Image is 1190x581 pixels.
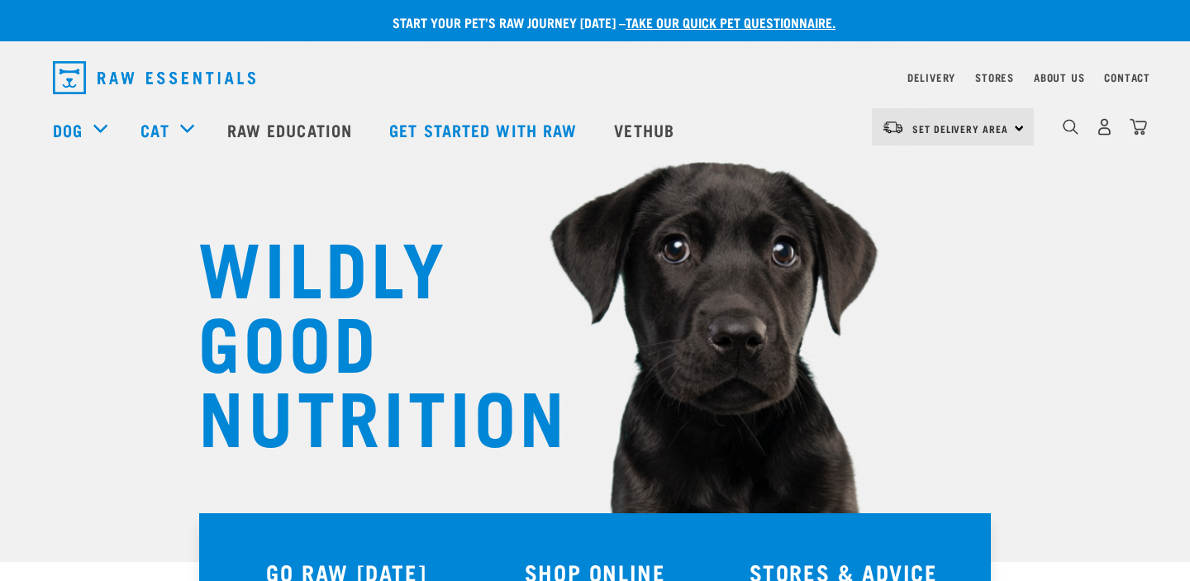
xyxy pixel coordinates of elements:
[198,227,529,450] h1: WILDLY GOOD NUTRITION
[1130,118,1147,136] img: home-icon@2x.png
[907,74,955,80] a: Delivery
[373,97,597,163] a: Get started with Raw
[912,126,1008,131] span: Set Delivery Area
[53,117,83,142] a: Dog
[975,74,1014,80] a: Stores
[211,97,373,163] a: Raw Education
[626,18,835,26] a: take our quick pet questionnaire.
[1096,118,1113,136] img: user.png
[882,120,904,135] img: van-moving.png
[597,97,695,163] a: Vethub
[40,55,1150,101] nav: dropdown navigation
[140,117,169,142] a: Cat
[53,61,255,94] img: Raw Essentials Logo
[1063,119,1078,135] img: home-icon-1@2x.png
[1104,74,1150,80] a: Contact
[1034,74,1084,80] a: About Us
